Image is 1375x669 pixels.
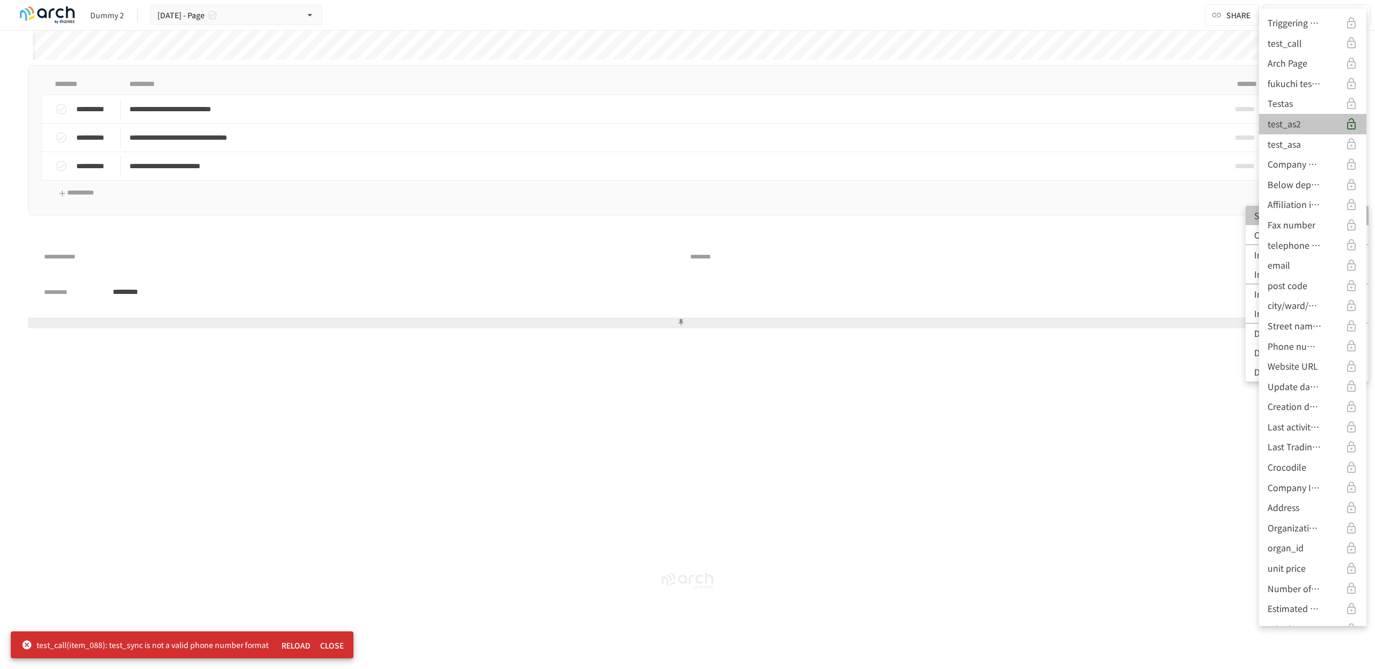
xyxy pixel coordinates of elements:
[1268,359,1318,372] font: Website URL
[1268,157,1333,170] font: Company Name
[1268,37,1302,49] font: test_call
[1268,440,1334,453] font: Last Trading Day
[1268,117,1301,130] font: test_as2
[1268,380,1356,393] font: Update date and time
[1268,521,1345,534] font: Organization name
[1268,501,1299,514] font: Address
[1268,258,1290,271] font: email
[1268,420,1373,433] font: Last activity date and time
[281,640,310,651] font: Reload
[1268,97,1293,110] font: Testas
[1268,340,1345,353] font: Phone number call
[1268,541,1304,554] font: organ_id
[1268,178,1344,191] font: Below department
[1268,562,1306,574] font: unit price
[1268,461,1306,473] font: Crocodile
[1268,218,1315,231] font: Fax number
[1268,622,1344,635] font: telephone number
[320,640,344,651] font: close
[1268,198,1357,211] font: Affiliation information
[1268,138,1301,150] font: test_asa
[1268,56,1307,69] font: Arch Page
[1268,299,1324,312] font: city/ward/gun
[1268,16,1356,29] font: Triggering the process
[1268,582,1358,595] font: Number of subscribers
[1268,400,1322,413] font: Creation date
[1268,279,1307,292] font: post code
[1268,77,1339,90] font: fukuchi test items
[37,639,269,650] font: test_call(item_088): test_sync is not a valid phone number format
[1268,239,1344,251] font: telephone number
